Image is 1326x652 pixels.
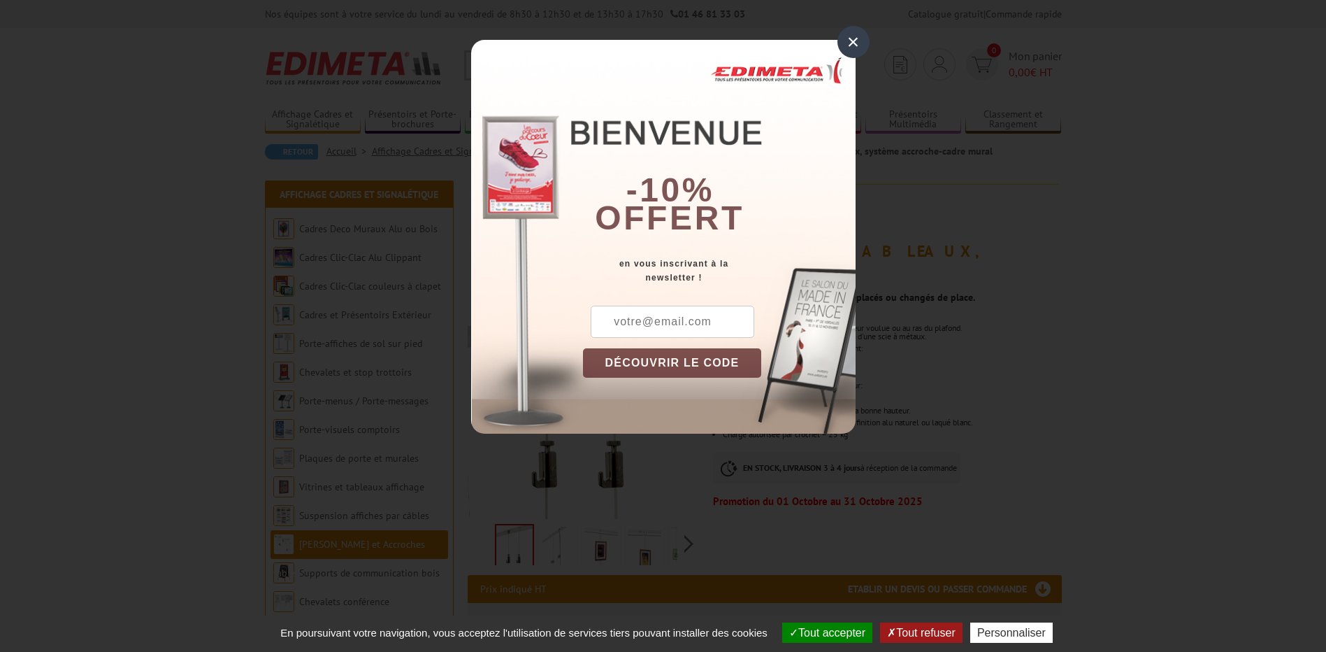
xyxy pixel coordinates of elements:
font: offert [595,199,744,236]
button: DÉCOUVRIR LE CODE [583,348,762,378]
button: Tout refuser [880,623,962,643]
div: en vous inscrivant à la newsletter ! [583,257,856,285]
b: -10% [626,171,714,208]
button: Tout accepter [782,623,872,643]
div: × [837,26,870,58]
input: votre@email.com [591,306,754,338]
span: En poursuivant votre navigation, vous acceptez l'utilisation de services tiers pouvant installer ... [273,627,774,639]
button: Personnaliser (fenêtre modale) [970,623,1053,643]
